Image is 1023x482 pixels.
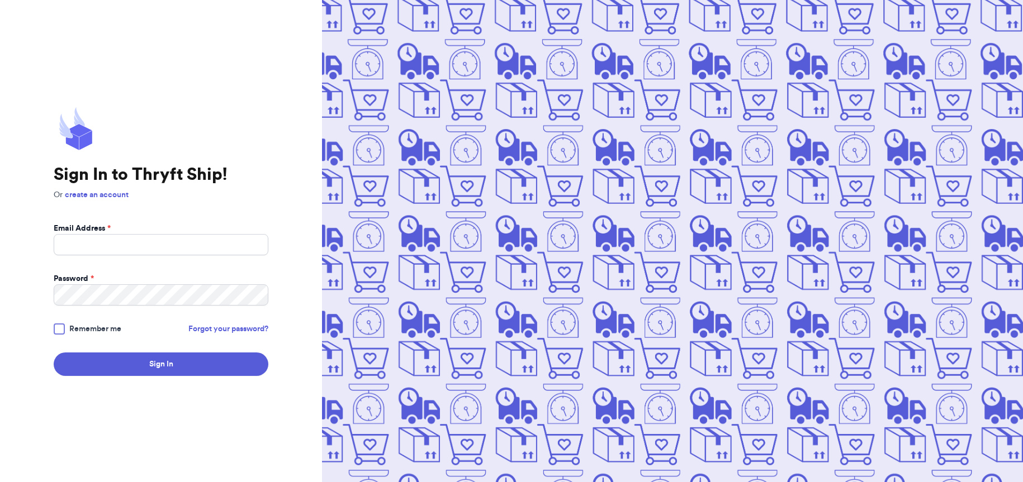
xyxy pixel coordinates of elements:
p: Or [54,189,268,201]
a: create an account [65,191,129,199]
a: Forgot your password? [188,323,268,335]
span: Remember me [69,323,121,335]
label: Password [54,273,94,284]
h1: Sign In to Thryft Ship! [54,165,268,185]
button: Sign In [54,352,268,376]
label: Email Address [54,223,111,234]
